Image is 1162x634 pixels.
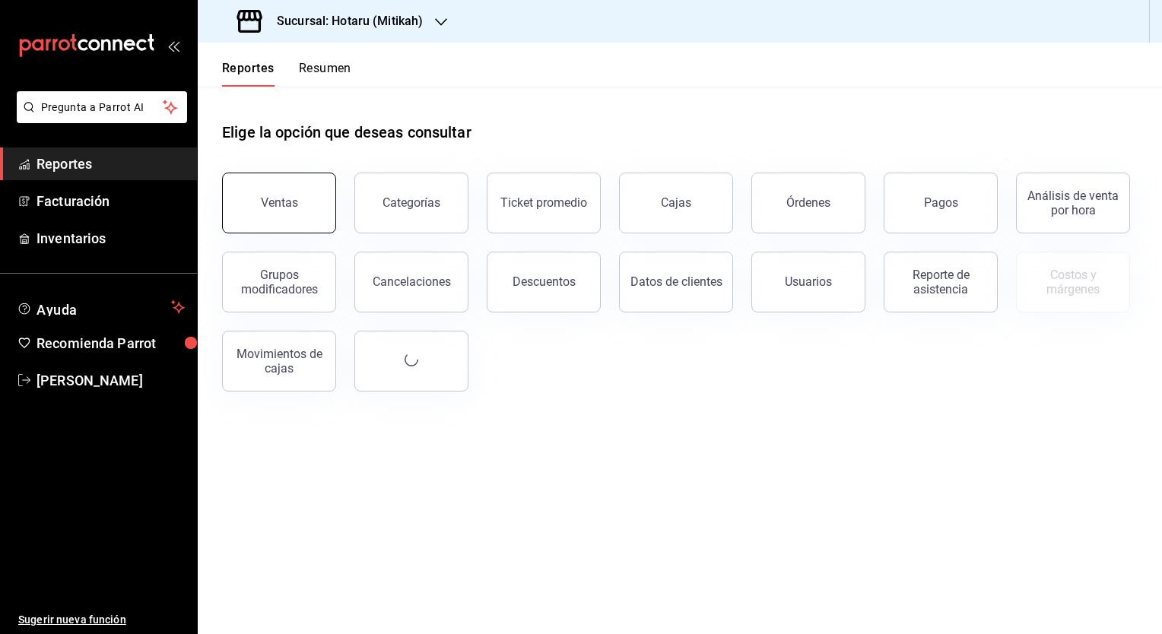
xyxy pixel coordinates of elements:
[232,268,326,296] div: Grupos modificadores
[619,252,733,312] button: Datos de clientes
[354,252,468,312] button: Cancelaciones
[37,154,185,174] span: Reportes
[232,347,326,376] div: Movimientos de cajas
[487,173,601,233] button: Ticket promedio
[222,252,336,312] button: Grupos modificadores
[37,298,165,316] span: Ayuda
[785,274,832,289] div: Usuarios
[222,61,351,87] div: navigation tabs
[1016,252,1130,312] button: Contrata inventarios para ver este reporte
[884,252,998,312] button: Reporte de asistencia
[354,173,468,233] button: Categorías
[222,121,471,144] h1: Elige la opción que deseas consultar
[41,100,164,116] span: Pregunta a Parrot AI
[222,331,336,391] button: Movimientos de cajas
[1026,268,1120,296] div: Costos y márgenes
[373,274,451,289] div: Cancelaciones
[18,612,185,628] span: Sugerir nueva función
[222,173,336,233] button: Ventas
[884,173,998,233] button: Pagos
[37,191,185,211] span: Facturación
[265,12,423,30] h3: Sucursal: Hotaru (Mitikah)
[1016,173,1130,233] button: Análisis de venta por hora
[786,195,830,210] div: Órdenes
[299,61,351,87] button: Resumen
[751,252,865,312] button: Usuarios
[487,252,601,312] button: Descuentos
[37,228,185,249] span: Inventarios
[167,40,179,52] button: open_drawer_menu
[924,195,958,210] div: Pagos
[619,173,733,233] button: Cajas
[11,110,187,126] a: Pregunta a Parrot AI
[894,268,988,296] div: Reporte de asistencia
[37,333,185,353] span: Recomienda Parrot
[261,195,298,210] div: Ventas
[37,370,185,391] span: [PERSON_NAME]
[513,274,576,289] div: Descuentos
[222,61,275,87] button: Reportes
[630,274,722,289] div: Datos de clientes
[1026,189,1120,217] div: Análisis de venta por hora
[751,173,865,233] button: Órdenes
[383,195,440,210] div: Categorías
[17,91,187,123] button: Pregunta a Parrot AI
[500,195,587,210] div: Ticket promedio
[661,195,691,210] div: Cajas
